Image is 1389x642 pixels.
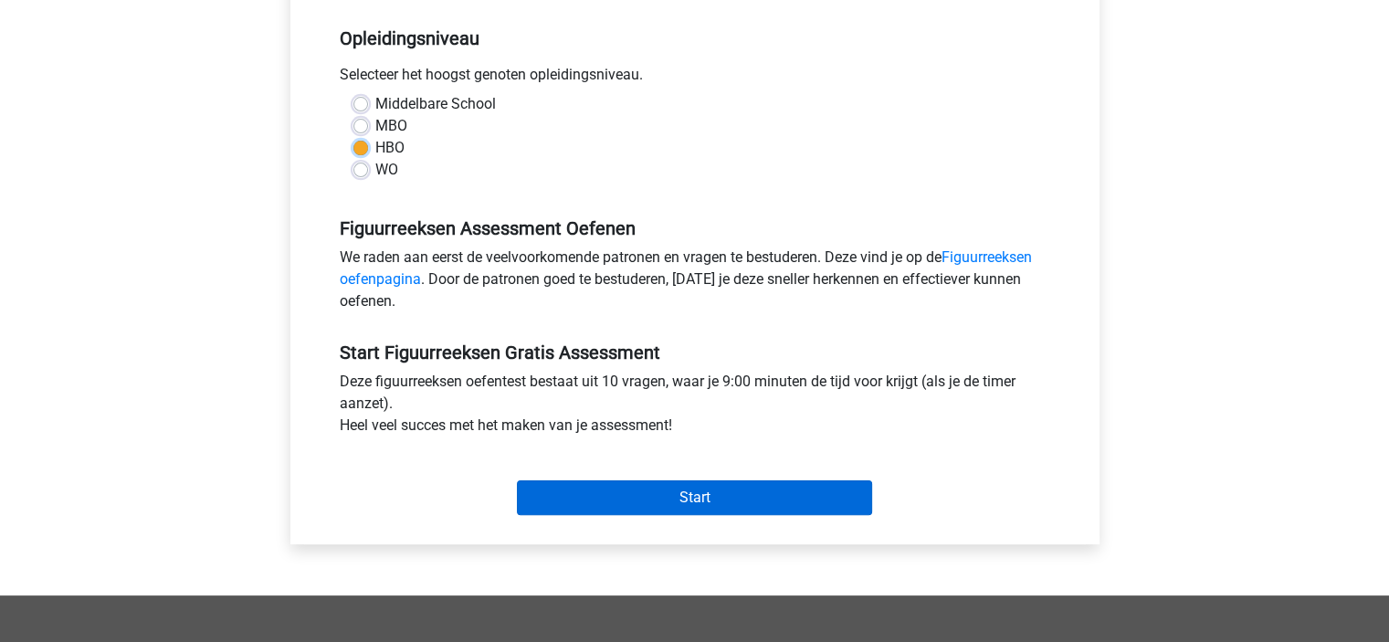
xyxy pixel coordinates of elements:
label: Middelbare School [375,93,496,115]
h5: Start Figuurreeksen Gratis Assessment [340,342,1050,363]
label: MBO [375,115,407,137]
label: HBO [375,137,405,159]
div: We raden aan eerst de veelvoorkomende patronen en vragen te bestuderen. Deze vind je op de . Door... [326,247,1064,320]
div: Deze figuurreeksen oefentest bestaat uit 10 vragen, waar je 9:00 minuten de tijd voor krijgt (als... [326,371,1064,444]
input: Start [517,480,872,515]
h5: Figuurreeksen Assessment Oefenen [340,217,1050,239]
div: Selecteer het hoogst genoten opleidingsniveau. [326,64,1064,93]
label: WO [375,159,398,181]
h5: Opleidingsniveau [340,20,1050,57]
